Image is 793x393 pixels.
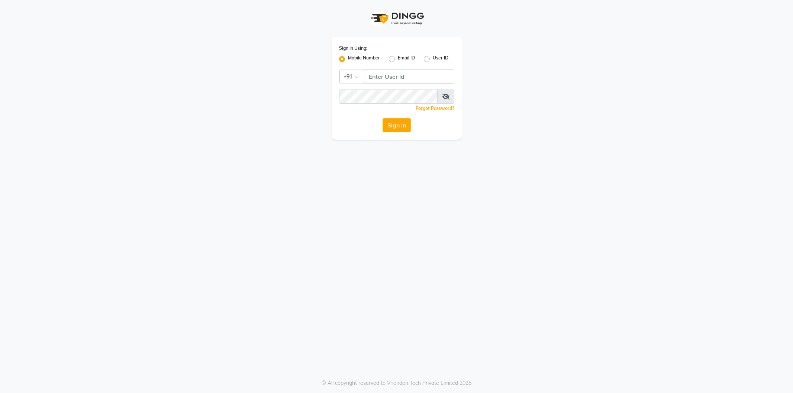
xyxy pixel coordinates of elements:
label: Mobile Number [348,55,380,64]
input: Username [364,69,454,84]
button: Sign In [383,118,411,132]
img: logo1.svg [367,7,426,29]
label: Sign In Using: [339,45,367,52]
input: Username [339,90,438,104]
label: User ID [433,55,448,64]
label: Email ID [398,55,415,64]
a: Forgot Password? [416,105,454,111]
